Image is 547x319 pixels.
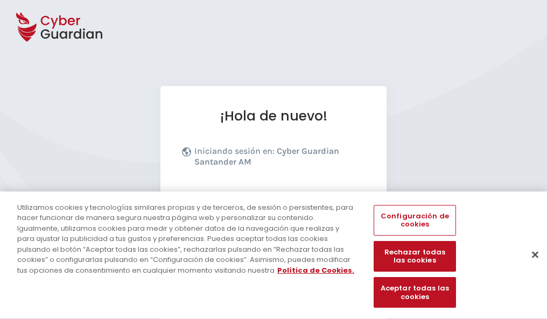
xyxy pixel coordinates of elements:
a: Más información sobre su privacidad, se abre en una nueva pestaña [277,265,354,275]
button: Cerrar [523,243,547,266]
div: Utilizamos cookies y tecnologías similares propias y de terceros, de sesión o persistentes, para ... [17,202,357,276]
button: Aceptar todas las cookies [374,278,455,308]
button: Configuración de cookies, Abre el cuadro de diálogo del centro de preferencias. [374,205,455,236]
h1: ¡Hola de nuevo! [182,108,365,124]
b: Cyber Guardian Santander AM [194,146,339,167]
p: Iniciando sesión en: [194,146,362,173]
button: Rechazar todas las cookies [374,242,455,272]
